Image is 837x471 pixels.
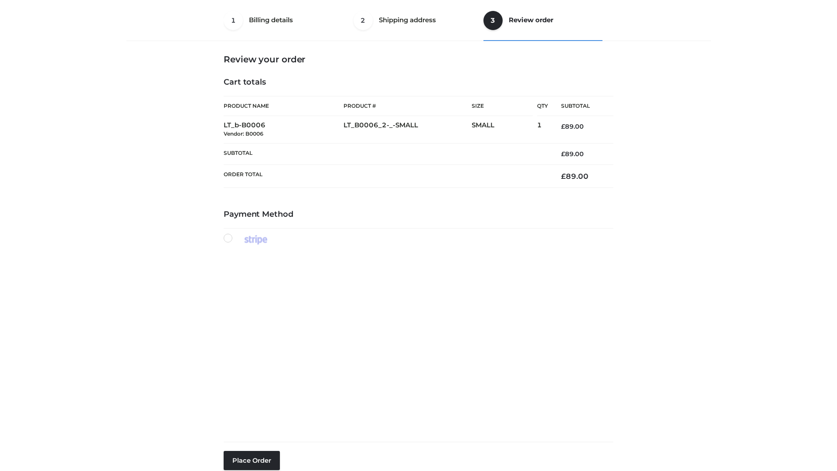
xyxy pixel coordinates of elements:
small: Vendor: B0006 [224,130,263,137]
bdi: 89.00 [561,172,589,181]
th: Product # [344,96,472,116]
span: £ [561,150,565,158]
th: Size [472,96,533,116]
td: SMALL [472,116,537,143]
h3: Review your order [224,54,613,65]
button: Place order [224,451,280,470]
th: Product Name [224,96,344,116]
th: Subtotal [548,96,613,116]
th: Subtotal [224,143,548,164]
td: LT_B0006_2-_-SMALL [344,116,472,143]
iframe: Secure payment input frame [222,243,612,435]
td: 1 [537,116,548,143]
span: £ [561,123,565,130]
th: Qty [537,96,548,116]
span: £ [561,172,566,181]
bdi: 89.00 [561,150,584,158]
bdi: 89.00 [561,123,584,130]
th: Order Total [224,165,548,188]
h4: Cart totals [224,78,613,87]
h4: Payment Method [224,210,613,219]
td: LT_b-B0006 [224,116,344,143]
